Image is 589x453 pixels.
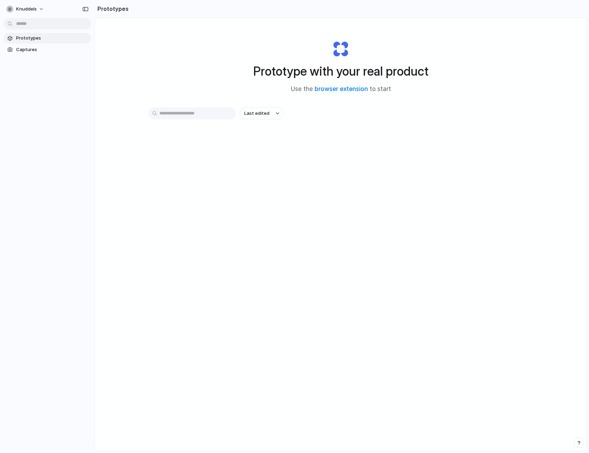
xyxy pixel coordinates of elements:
h2: Prototypes [95,5,129,13]
button: Knuddels [4,4,48,15]
h1: Prototype with your real product [253,62,429,81]
a: browser extension [315,85,368,92]
span: Captures [16,46,88,53]
span: Knuddels [16,6,37,13]
a: Prototypes [4,33,91,43]
span: Last edited [244,110,269,117]
button: Last edited [240,107,283,119]
span: Use the to start [291,85,391,94]
a: Captures [4,44,91,55]
span: Prototypes [16,35,88,42]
